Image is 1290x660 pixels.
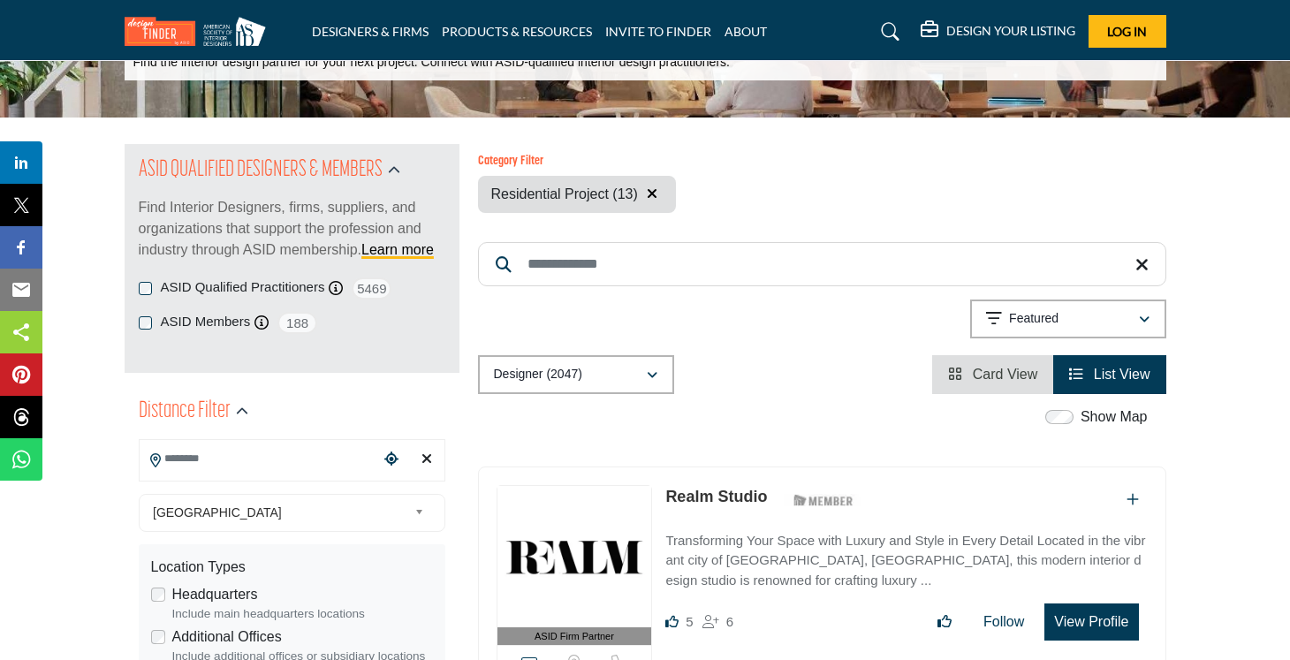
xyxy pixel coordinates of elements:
[352,277,391,300] span: 5469
[151,557,433,578] div: Location Types
[702,611,733,633] div: Followers
[535,629,614,644] span: ASID Firm Partner
[139,155,383,186] h2: ASID QUALIFIED DESIGNERS & MEMBERS
[1069,367,1150,382] a: View List
[161,277,325,298] label: ASID Qualified Practitioners
[140,442,378,476] input: Search Location
[478,155,677,170] h6: Category Filter
[442,24,592,39] a: PRODUCTS & RESOURCES
[665,488,767,505] a: Realm Studio
[970,300,1166,338] button: Featured
[491,186,638,201] span: Residential Project (13)
[139,396,231,428] h2: Distance Filter
[161,312,251,332] label: ASID Members
[1044,603,1138,641] button: View Profile
[1053,355,1165,394] li: List View
[973,367,1038,382] span: Card View
[665,615,679,628] i: Likes
[686,614,693,629] span: 5
[139,316,152,330] input: ASID Members checkbox
[497,486,652,646] a: ASID Firm Partner
[1127,492,1139,507] a: Add To List
[125,17,275,46] img: Site Logo
[133,54,730,72] p: Find the interior design partner for your next project. Connect with ASID-qualified interior desi...
[1081,406,1148,428] label: Show Map
[921,21,1075,42] div: DESIGN YOUR LISTING
[153,502,407,523] span: [GEOGRAPHIC_DATA]
[725,24,767,39] a: ABOUT
[361,242,434,257] a: Learn more
[1107,24,1147,39] span: Log In
[932,355,1053,394] li: Card View
[948,367,1037,382] a: View Card
[784,489,863,512] img: ASID Members Badge Icon
[139,282,152,295] input: ASID Qualified Practitioners checkbox
[726,614,733,629] span: 6
[497,486,652,627] img: Realm Studio
[172,626,282,648] label: Additional Offices
[478,242,1166,286] input: Search Keyword
[972,604,1036,640] button: Follow
[926,604,963,640] button: Like listing
[1089,15,1166,48] button: Log In
[312,24,429,39] a: DESIGNERS & FIRMS
[665,485,767,509] p: Realm Studio
[414,441,440,479] div: Clear search location
[946,23,1075,39] h5: DESIGN YOUR LISTING
[665,520,1147,591] a: Transforming Your Space with Luxury and Style in Every Detail Located in the vibrant city of [GEO...
[277,312,317,334] span: 188
[478,355,674,394] button: Designer (2047)
[172,584,258,605] label: Headquarters
[378,441,405,479] div: Choose your current location
[494,366,582,383] p: Designer (2047)
[1094,367,1150,382] span: List View
[172,605,433,623] div: Include main headquarters locations
[139,197,445,261] p: Find Interior Designers, firms, suppliers, and organizations that support the profession and indu...
[864,18,911,46] a: Search
[1009,310,1059,328] p: Featured
[605,24,711,39] a: INVITE TO FINDER
[665,531,1147,591] p: Transforming Your Space with Luxury and Style in Every Detail Located in the vibrant city of [GEO...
